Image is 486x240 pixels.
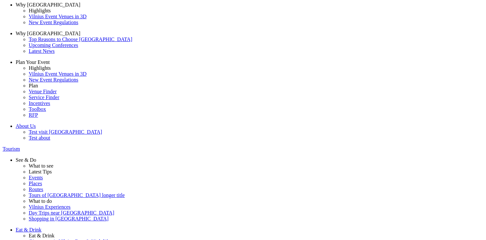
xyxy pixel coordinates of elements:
span: Highlights [29,65,51,71]
span: Tourism [3,146,20,152]
span: Vilnius Experiences [29,204,70,210]
a: Incentives [29,100,483,106]
a: Events [29,175,483,181]
span: New Event Regulations [29,77,78,82]
a: Test about [29,135,483,141]
a: Latest News [29,48,483,54]
span: Why [GEOGRAPHIC_DATA] [16,31,80,36]
a: About Us [16,123,483,129]
a: New Event Regulations [29,20,483,25]
a: Test visit [GEOGRAPHIC_DATA] [29,129,483,135]
a: New Event Regulations [29,77,483,83]
span: Routes [29,187,43,192]
span: Why [GEOGRAPHIC_DATA] [16,2,80,7]
span: Highlights [29,8,51,13]
span: Plan Your Event [16,59,50,65]
a: Vilnius Event Venues in 3D [29,71,483,77]
a: Places [29,181,483,187]
span: What to see [29,163,53,169]
span: Events [29,175,43,180]
span: Tours of [GEOGRAPHIC_DATA] longer title [29,192,125,198]
span: Incentives [29,100,50,106]
span: Places [29,181,42,186]
a: Vilnius Event Venues in 3D [29,14,483,20]
a: Shopping in [GEOGRAPHIC_DATA] [29,216,483,222]
a: Tours of [GEOGRAPHIC_DATA] longer title [29,192,483,198]
span: Vilnius Event Venues in 3D [29,14,86,19]
span: About Us [16,123,36,129]
a: Tourism [3,146,483,152]
a: Upcoming Conferences [29,42,483,48]
span: Shopping in [GEOGRAPHIC_DATA] [29,216,109,221]
span: What to do [29,198,52,204]
a: Vilnius Experiences [29,204,483,210]
span: Eat & Drink [29,233,54,238]
span: New Event Regulations [29,20,78,25]
span: Vilnius Event Venues in 3D [29,71,86,77]
a: Venue Finder [29,89,483,95]
span: Day Trips near [GEOGRAPHIC_DATA] [29,210,114,216]
a: RFP [29,112,483,118]
span: Eat & Drink [16,227,41,232]
a: Service Finder [29,95,483,100]
span: Latest Tips [29,169,52,174]
a: Toolbox [29,106,483,112]
span: Venue Finder [29,89,57,94]
a: Eat & Drink [16,227,483,233]
span: Toolbox [29,106,46,112]
a: Top Reasons to Choose [GEOGRAPHIC_DATA] [29,37,483,42]
span: RFP [29,112,38,118]
span: Plan [29,83,38,88]
span: Service Finder [29,95,59,100]
span: See & Do [16,157,36,163]
a: Routes [29,187,483,192]
a: Day Trips near [GEOGRAPHIC_DATA] [29,210,483,216]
